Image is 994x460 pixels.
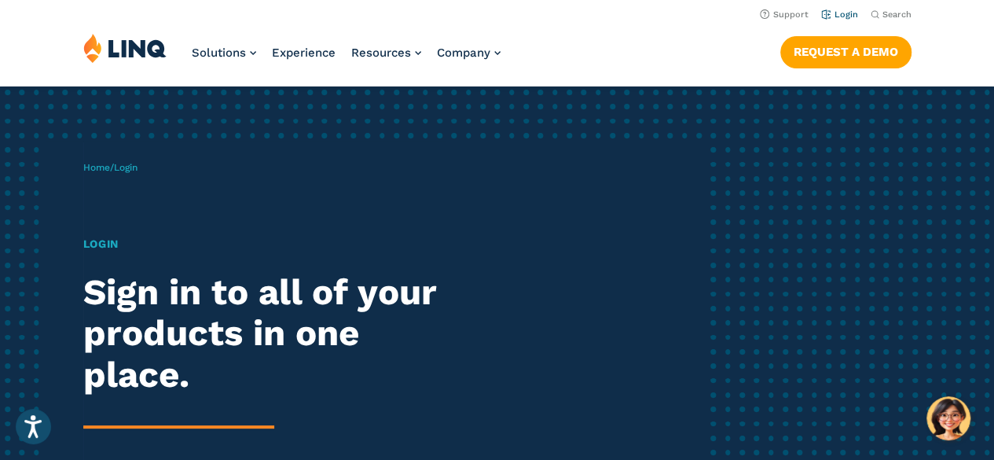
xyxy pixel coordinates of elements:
a: Request a Demo [780,36,911,68]
a: Login [821,9,858,20]
a: Support [760,9,809,20]
img: LINQ | K‑12 Software [83,33,167,63]
nav: Button Navigation [780,33,911,68]
button: Hello, have a question? Let’s chat. [926,396,970,440]
a: Home [83,162,110,173]
span: Solutions [192,46,246,60]
h1: Login [83,236,466,252]
nav: Primary Navigation [192,33,501,85]
a: Solutions [192,46,256,60]
a: Experience [272,46,336,60]
span: Search [882,9,911,20]
h2: Sign in to all of your products in one place. [83,272,466,396]
span: / [83,162,138,173]
button: Open Search Bar [871,9,911,20]
span: Resources [351,46,411,60]
a: Resources [351,46,421,60]
span: Login [114,162,138,173]
span: Company [437,46,490,60]
a: Company [437,46,501,60]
